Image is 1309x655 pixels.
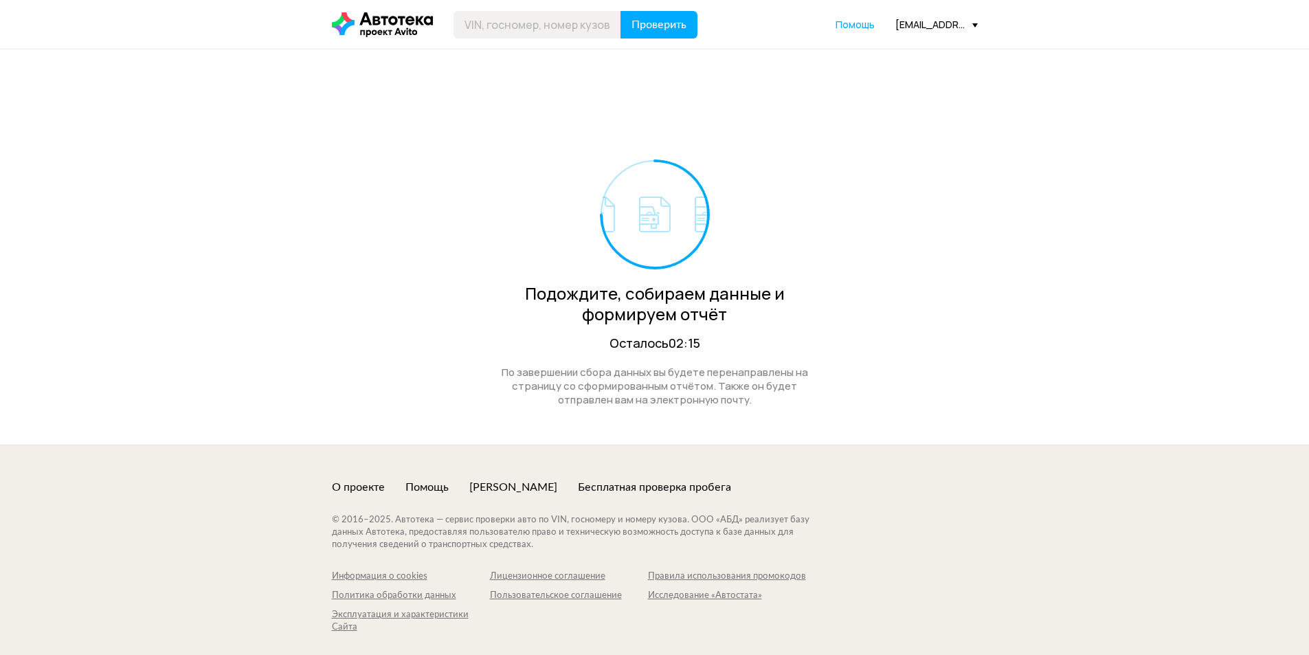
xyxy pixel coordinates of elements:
[486,335,823,352] div: Осталось 02:15
[469,480,557,495] a: [PERSON_NAME]
[648,590,806,602] a: Исследование «Автостата»
[332,609,490,634] a: Эксплуатация и характеристики Сайта
[332,590,490,602] a: Политика обработки данных
[578,480,731,495] a: Бесплатная проверка пробега
[490,570,648,583] a: Лицензионное соглашение
[895,18,978,31] div: [EMAIL_ADDRESS][DOMAIN_NAME]
[454,11,621,38] input: VIN, госномер, номер кузова
[620,11,697,38] button: Проверить
[332,514,837,551] div: © 2016– 2025 . Автотека — сервис проверки авто по VIN, госномеру и номеру кузова. ООО «АБД» реали...
[332,480,385,495] a: О проекте
[405,480,449,495] a: Помощь
[486,283,823,324] div: Подождите, собираем данные и формируем отчёт
[631,19,686,30] span: Проверить
[836,18,875,31] span: Помощь
[332,570,490,583] a: Информация о cookies
[490,590,648,602] a: Пользовательское соглашение
[836,18,875,32] a: Помощь
[486,366,823,407] div: По завершении сбора данных вы будете перенаправлены на страницу со сформированным отчётом. Также ...
[648,570,806,583] a: Правила использования промокодов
